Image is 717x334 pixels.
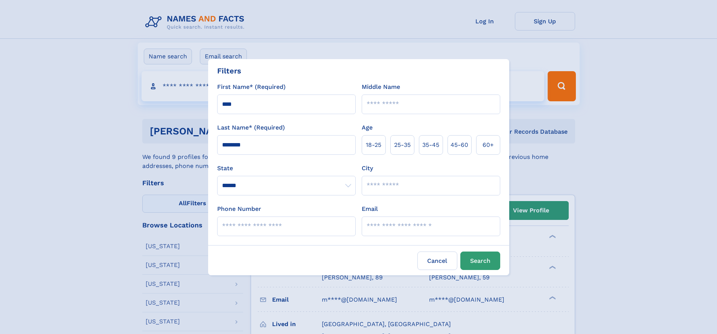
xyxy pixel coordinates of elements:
[217,204,261,214] label: Phone Number
[362,164,373,173] label: City
[217,65,241,76] div: Filters
[394,140,411,149] span: 25‑35
[366,140,381,149] span: 18‑25
[460,252,500,270] button: Search
[422,140,439,149] span: 35‑45
[451,140,468,149] span: 45‑60
[217,123,285,132] label: Last Name* (Required)
[483,140,494,149] span: 60+
[362,123,373,132] label: Age
[417,252,457,270] label: Cancel
[362,204,378,214] label: Email
[362,82,400,92] label: Middle Name
[217,82,286,92] label: First Name* (Required)
[217,164,356,173] label: State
